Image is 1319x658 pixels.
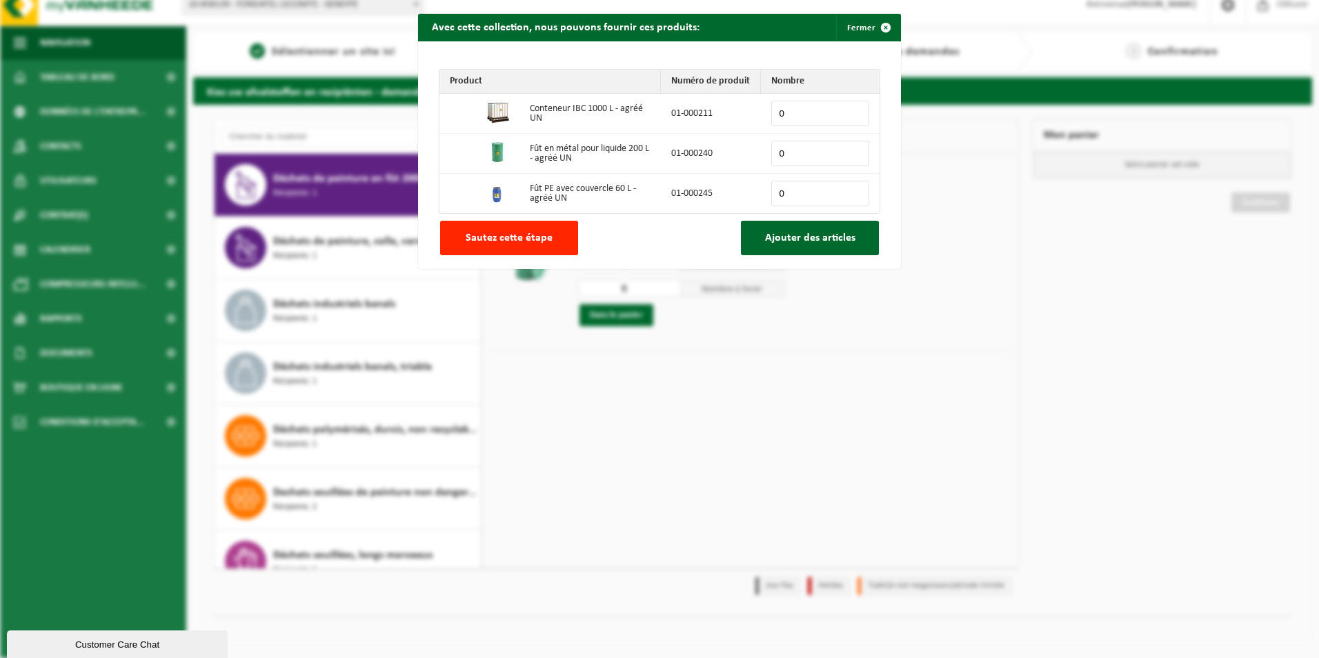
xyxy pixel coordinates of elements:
[836,14,900,41] button: Fermer
[439,70,661,94] th: Product
[661,94,761,134] td: 01-000211
[741,221,879,255] button: Ajouter des articles
[519,174,661,213] td: Fût PE avec couvercle 60 L - agréé UN
[487,141,509,163] img: 01-000240
[765,232,855,243] span: Ajouter des articles
[418,14,713,40] h2: Avec cette collection, nous pouvons fournir ces produits:
[466,232,553,243] span: Sautez cette étape
[440,221,578,255] button: Sautez cette étape
[761,70,880,94] th: Nombre
[7,628,230,658] iframe: chat widget
[661,174,761,213] td: 01-000245
[519,94,661,134] td: Conteneur IBC 1000 L - agréé UN
[661,70,761,94] th: Numéro de produit
[487,101,509,123] img: 01-000211
[661,134,761,174] td: 01-000240
[519,134,661,174] td: Fût en métal pour liquide 200 L - agréé UN
[487,181,509,203] img: 01-000245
